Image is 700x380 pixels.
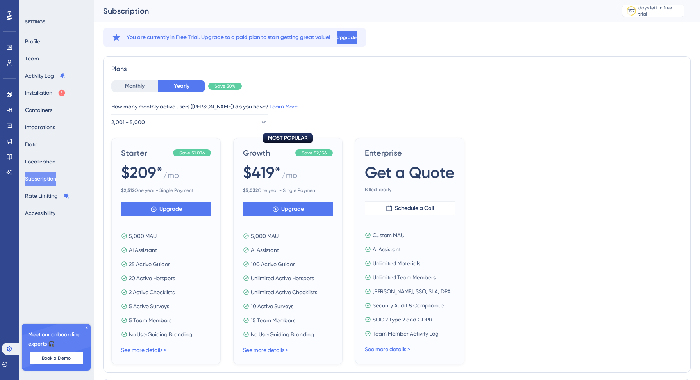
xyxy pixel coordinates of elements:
button: Upgrade [121,202,211,216]
span: 15 Team Members [251,316,295,325]
span: AI Assistant [251,245,279,255]
span: No UserGuiding Branding [129,330,192,339]
span: [PERSON_NAME], SSO, SLA, DPA [373,287,451,296]
button: Data [25,137,38,151]
button: Team [25,51,39,66]
span: Starter [121,147,170,158]
button: Installation [25,86,66,100]
span: Unlimited Team Members [373,273,436,282]
button: Monthly [111,80,158,92]
button: Profile [25,34,40,48]
span: 5,000 MAU [129,231,157,241]
span: 10 Active Surveys [251,302,293,311]
button: Localization [25,154,55,169]
button: Schedule a Call [365,201,455,215]
span: Schedule a Call [395,204,434,213]
span: Meet our onboarding experts 🎧 [28,330,84,349]
span: Unlimited Active Checklists [251,288,317,297]
span: 5,000 MAU [251,231,279,241]
span: Billed Yearly [365,186,455,193]
button: Yearly [158,80,205,92]
button: Rate Limiting [25,189,70,203]
span: 2 Active Checklists [129,288,175,297]
span: You are currently in Free Trial. Upgrade to a paid plan to start getting great value! [127,33,330,42]
span: 5 Team Members [129,316,171,325]
b: $ 2,512 [121,188,134,193]
span: / mo [163,170,179,184]
a: See more details > [243,347,288,353]
span: 25 Active Guides [129,259,170,269]
span: Growth [243,147,292,158]
button: Containers [25,103,52,117]
button: Upgrade [337,31,357,44]
a: See more details > [121,347,166,353]
span: No UserGuiding Branding [251,330,314,339]
span: 20 Active Hotspots [129,273,175,283]
button: Book a Demo [30,352,83,364]
span: 5 Active Surveys [129,302,169,311]
a: See more details > [365,346,410,352]
div: Plans [111,64,682,74]
span: Upgrade [337,34,357,41]
div: 157 [628,8,635,14]
span: Upgrade [281,204,304,214]
span: One year - Single Payment [243,187,333,194]
div: How many monthly active users ([PERSON_NAME]) do you have? [111,102,682,111]
span: Custom MAU [373,231,404,240]
button: Accessibility [25,206,55,220]
div: Subscription [103,5,602,16]
button: 2,001 - 5,000 [111,114,268,130]
button: Integrations [25,120,55,134]
span: Book a Demo [42,355,71,361]
span: SOC 2 Type 2 and GDPR [373,315,432,324]
div: days left in free trial [638,5,682,17]
span: One year - Single Payment [121,187,211,194]
span: $209* [121,162,162,183]
span: Unlimited Active Hotspots [251,273,314,283]
span: Enterprise [365,147,455,158]
span: Save $2,156 [302,150,327,156]
div: SETTINGS [25,19,88,25]
button: Upgrade [243,202,333,216]
span: AI Assistant [129,245,157,255]
span: Get a Quote [365,162,454,183]
span: 100 Active Guides [251,259,295,269]
span: Save $1,076 [179,150,205,156]
span: Security Audit & Compliance [373,301,444,310]
button: Subscription [25,172,56,186]
span: Upgrade [159,204,182,214]
span: / mo [282,170,297,184]
span: $419* [243,162,281,183]
b: $ 5,032 [243,188,258,193]
span: Save 30% [214,83,236,89]
span: 2,001 - 5,000 [111,117,145,127]
span: Unlimited Materials [373,259,420,268]
a: Learn More [270,103,298,110]
span: AI Assistant [373,245,401,254]
button: Activity Log [25,69,66,83]
div: MOST POPULAR [263,133,313,143]
span: Team Member Activity Log [373,329,439,338]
